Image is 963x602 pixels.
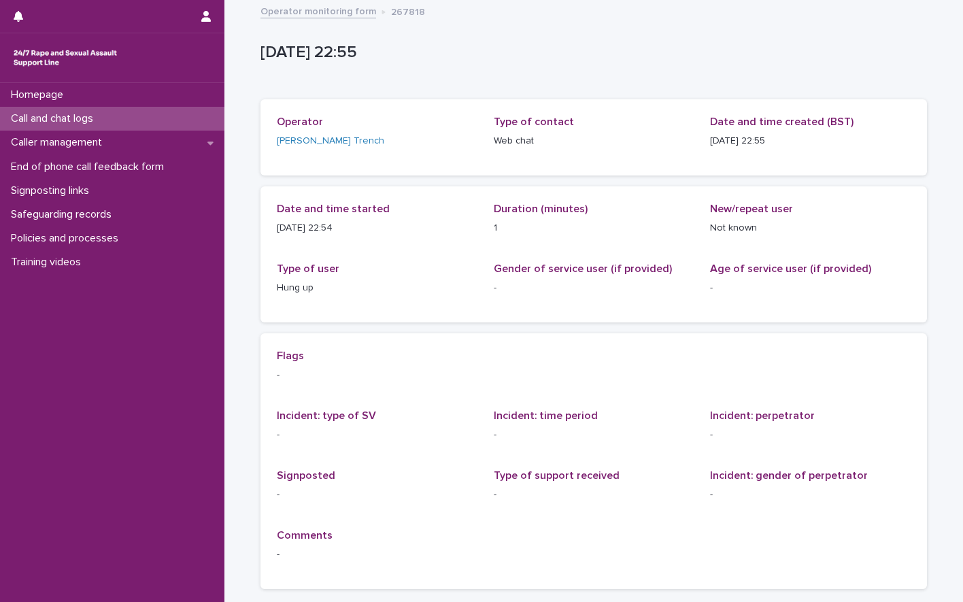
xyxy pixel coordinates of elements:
p: Web chat [494,134,694,148]
p: - [494,428,694,442]
span: Duration (minutes) [494,203,588,214]
a: [PERSON_NAME] Trench [277,134,384,148]
span: Type of contact [494,116,574,127]
p: - [710,281,911,295]
p: - [277,488,477,502]
p: - [494,281,694,295]
span: Gender of service user (if provided) [494,263,672,274]
p: Training videos [5,256,92,269]
p: - [277,548,911,562]
span: Type of support received [494,470,620,481]
p: [DATE] 22:55 [260,43,922,63]
p: Homepage [5,88,74,101]
p: Safeguarding records [5,208,122,221]
img: rhQMoQhaT3yELyF149Cw [11,44,120,71]
p: Policies and processes [5,232,129,245]
p: - [494,488,694,502]
span: Flags [277,350,304,361]
p: 267818 [391,3,425,18]
p: Signposting links [5,184,100,197]
p: [DATE] 22:54 [277,221,477,235]
p: Call and chat logs [5,112,104,125]
p: [DATE] 22:55 [710,134,911,148]
span: Incident: perpetrator [710,410,815,421]
span: Type of user [277,263,339,274]
p: Caller management [5,136,113,149]
span: Operator [277,116,323,127]
p: Not known [710,221,911,235]
span: New/repeat user [710,203,793,214]
p: - [710,488,911,502]
a: Operator monitoring form [260,3,376,18]
p: End of phone call feedback form [5,161,175,173]
span: Date and time started [277,203,390,214]
span: Signposted [277,470,335,481]
span: Incident: gender of perpetrator [710,470,868,481]
span: Incident: time period [494,410,598,421]
p: Hung up [277,281,477,295]
span: Incident: type of SV [277,410,376,421]
span: Comments [277,530,333,541]
span: Age of service user (if provided) [710,263,871,274]
p: - [277,428,477,442]
span: Date and time created (BST) [710,116,854,127]
p: - [710,428,911,442]
p: - [277,368,911,382]
p: 1 [494,221,694,235]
